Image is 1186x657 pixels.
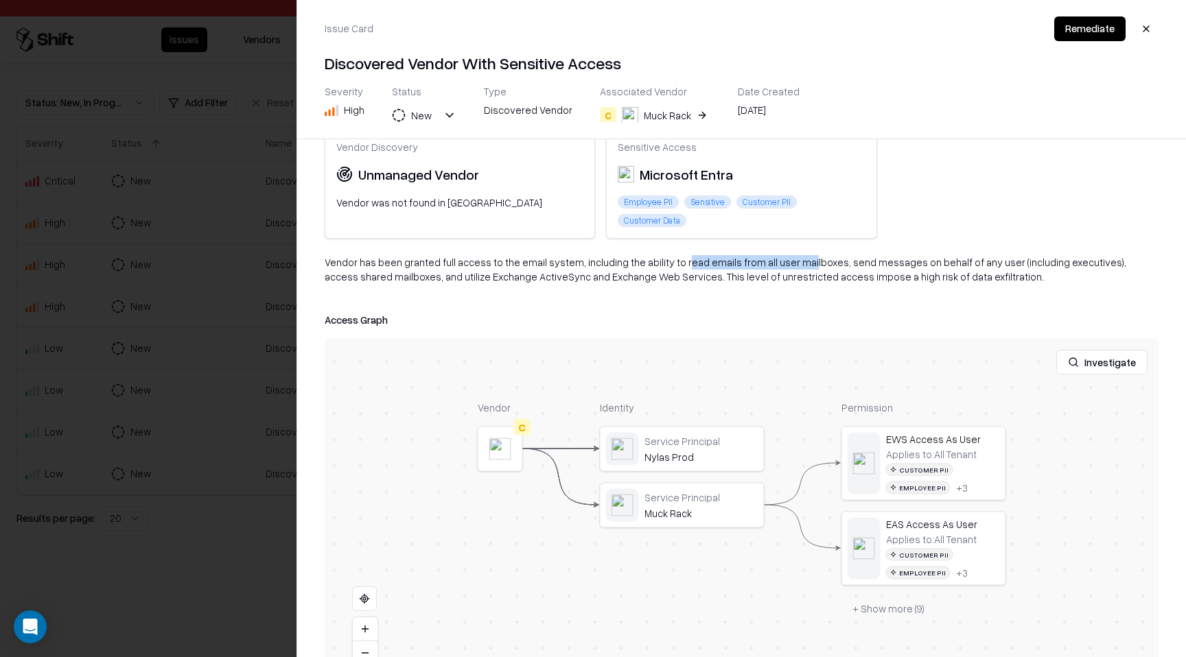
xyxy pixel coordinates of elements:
[644,435,758,447] div: Service Principal
[618,195,679,208] div: Employee PII
[886,432,1000,444] div: EWS Access As User
[956,481,968,494] button: +3
[325,21,373,36] div: Issue Card
[478,401,523,415] div: Vendor
[484,85,572,97] div: Type
[336,141,583,153] div: Vendor Discovery
[956,566,968,579] button: +3
[644,506,758,518] div: Muck Rack
[411,108,432,123] div: New
[644,450,758,462] div: Nylas Prod
[392,85,456,97] div: Status
[600,85,710,97] div: Associated Vendor
[886,548,953,561] div: Customer PII
[344,103,364,117] div: High
[600,103,710,128] button: CMuck Rack
[325,52,1159,74] h4: Discovered Vendor With Sensitive Access
[886,463,953,476] div: Customer PII
[1056,350,1148,374] button: Investigate
[1054,16,1126,41] button: Remediate
[325,85,364,97] div: Severity
[956,481,968,494] div: + 3
[600,401,765,415] div: Identity
[325,311,1159,328] div: Access Graph
[622,107,638,123] img: Muck Rack
[600,107,616,123] div: C
[618,164,733,184] div: Microsoft Entra
[841,596,935,621] button: + Show more (9)
[738,85,800,97] div: Date Created
[618,166,634,182] img: Microsoft Entra
[336,195,583,210] div: Vendor was not found in [GEOGRAPHIC_DATA]
[736,195,797,208] div: Customer PII
[618,141,865,153] div: Sensitive Access
[358,164,479,184] div: Unmanaged Vendor
[886,481,951,494] div: Employee PII
[841,401,1006,415] div: Permission
[886,566,951,580] div: Employee PII
[886,533,977,545] div: Applies to: All Tenant
[956,566,968,579] div: + 3
[738,103,800,122] div: [DATE]
[886,448,977,460] div: Applies to: All Tenant
[684,195,731,208] div: Sensitive
[644,491,758,503] div: Service Principal
[325,255,1159,295] div: Vendor has been granted full access to the email system, including the ability to read emails fro...
[514,418,531,435] div: C
[618,214,686,227] div: Customer Data
[484,103,572,122] div: Discovered Vendor
[644,108,691,123] div: Muck Rack
[886,517,1000,529] div: EAS Access As User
